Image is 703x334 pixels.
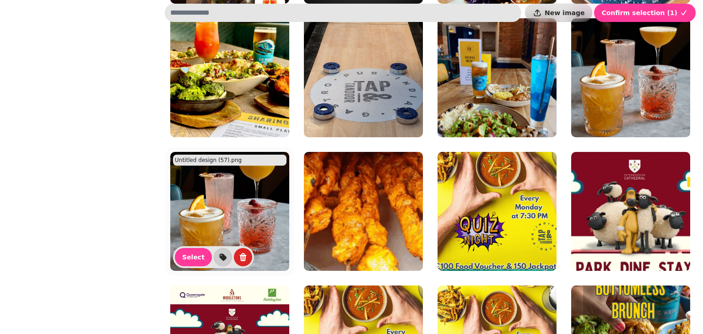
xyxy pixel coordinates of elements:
[304,152,423,271] img: Bhaji tennis (3).gif
[175,156,242,164] p: Untitled design (57).png
[571,18,690,137] img: Untitled design (8).gif
[438,18,557,137] img: Salad Bowl (1).gif
[170,18,289,137] img: IMG_9085.JPG
[571,152,690,271] img: Copy of Quiz Night - 1080 x 1920 (Instagram Post) Tap (Presentation).png
[234,248,252,266] button: delete
[304,18,423,137] img: Gray Illustration Inspirational Quote Instagram Story (Instagram Post (45)) (5).png
[545,10,584,16] span: New image
[175,248,212,266] button: Select
[525,4,592,22] button: New image
[438,152,557,271] img: Sunday lunch (2).png
[594,4,696,22] button: Confirm selection (1)
[170,152,289,271] img: Untitled design (57).png
[601,10,677,16] span: Confirm selection ( 1 )
[182,254,205,260] span: Select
